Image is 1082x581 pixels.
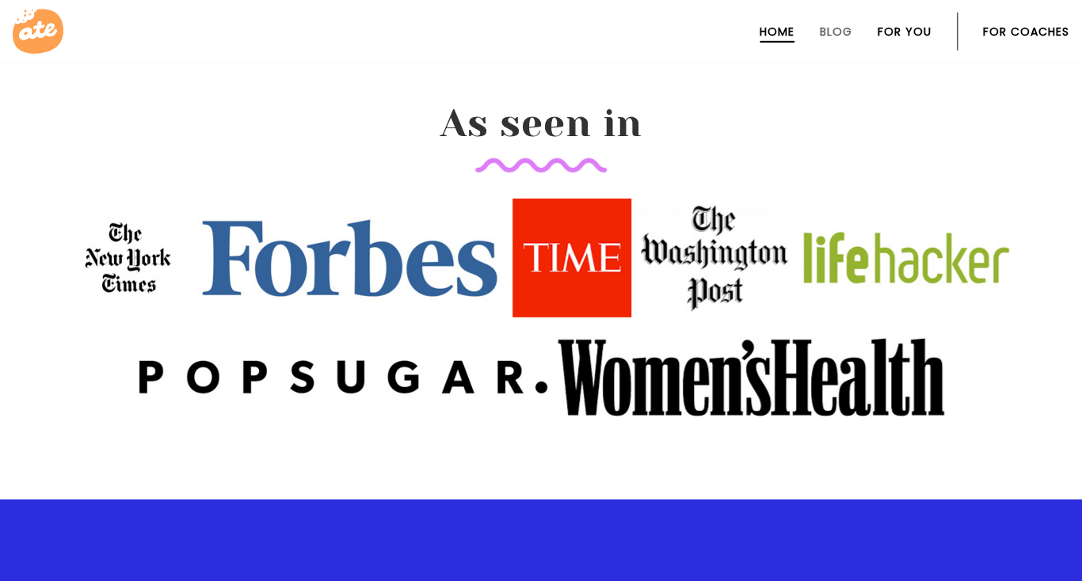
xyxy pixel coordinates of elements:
h2: As seen in [154,101,928,173]
img: logo_asseenin_time.jpg [512,199,631,317]
img: logo_asseenin_lifehacker.jpg [799,199,1013,317]
a: Home [760,25,794,38]
img: logo_asseenin_forbes.jpg [191,199,509,317]
a: For You [878,25,932,38]
img: logo_asseenin_nytimes.jpg [69,199,188,317]
img: logo_asseenin_womenshealthmag.jpg [555,336,947,417]
img: logo_asseenin_wpost.jpg [634,199,796,317]
a: Blog [820,25,852,38]
img: logo_asseenin_popsugar.jpg [135,327,552,427]
a: For Coaches [983,25,1069,38]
